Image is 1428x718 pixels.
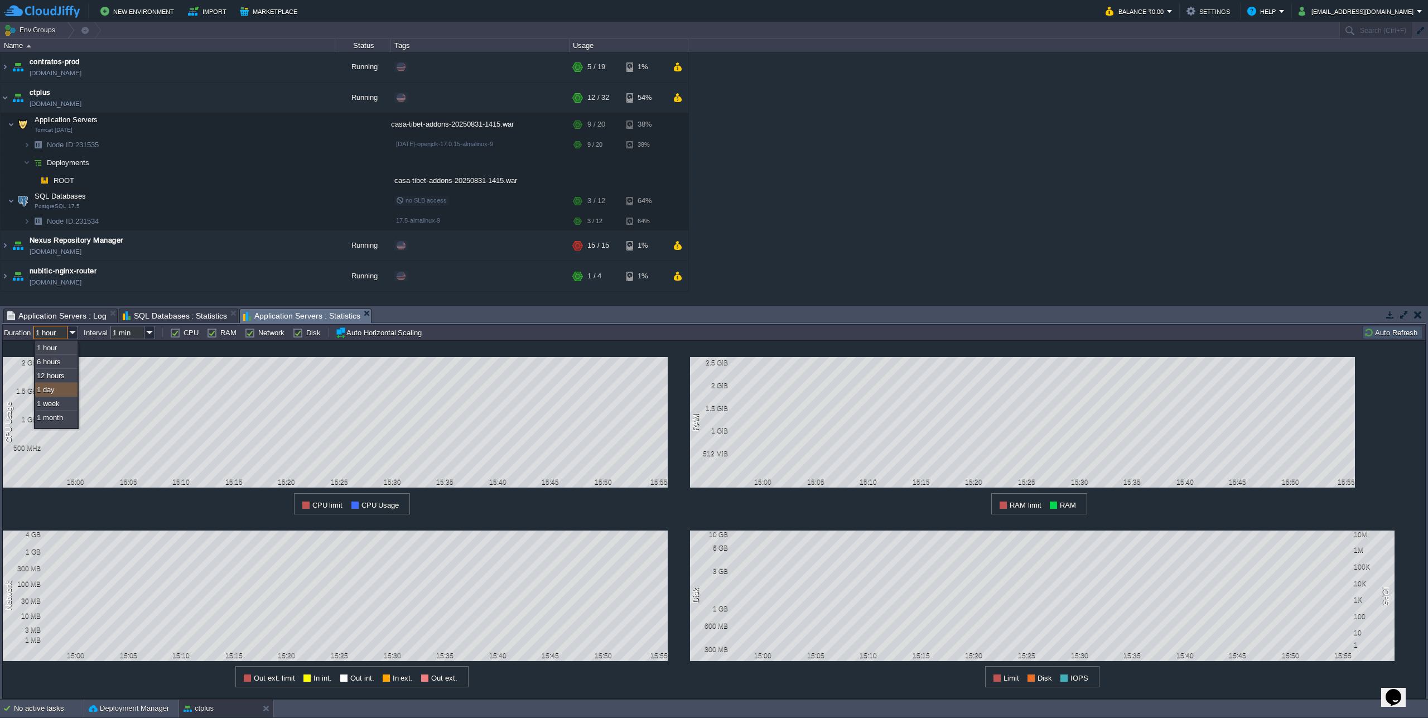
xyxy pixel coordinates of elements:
[30,68,81,79] a: [DOMAIN_NAME]
[391,113,570,136] div: casa-tibet-addons-20250831-1415.war
[10,261,26,291] img: AMDAwAAAACH5BAEAAAAALAAAAAABAAEAAAICRAEAOw==
[692,567,728,575] div: 3 GB
[84,329,108,337] label: Interval
[4,565,41,572] div: 300 MB
[1106,4,1167,18] button: Balance ₹0.00
[46,158,91,167] span: Deployments
[33,115,99,124] span: Application Servers
[35,397,78,411] div: 1 week
[1,230,9,261] img: AMDAwAAAACH5BAEAAAAALAAAAAABAAEAAAICRAEAOw==
[1327,478,1355,486] div: 15:55
[1186,4,1233,18] button: Settings
[1364,327,1421,338] button: Auto Refresh
[692,605,728,613] div: 1 GB
[8,190,15,212] img: AMDAwAAAACH5BAEAAAAALAAAAAABAAEAAAICRAEAOw==
[378,652,406,659] div: 15:30
[33,191,88,201] span: SQL Databases
[393,674,413,682] span: In ext.
[907,652,935,659] div: 15:15
[692,404,728,412] div: 1.5 GiB
[4,531,41,538] div: 4 GB
[749,652,777,659] div: 15:00
[1038,674,1052,682] span: Disk
[626,230,663,261] div: 1%
[692,531,728,538] div: 10 GB
[4,416,41,423] div: 1 GHz
[10,230,26,261] img: AMDAwAAAACH5BAEAAAAALAAAAAABAAEAAAICRAEAOw==
[589,652,617,659] div: 15:50
[378,478,406,486] div: 15:30
[431,674,457,682] span: Out ext.
[1276,478,1304,486] div: 15:50
[89,703,169,714] button: Deployment Manager
[1354,531,1390,538] div: 10M
[23,136,30,153] img: AMDAwAAAACH5BAEAAAAALAAAAAABAAEAAAICRAEAOw==
[220,329,237,337] label: RAM
[626,136,663,153] div: 38%
[692,622,728,630] div: 600 MB
[30,136,46,153] img: AMDAwAAAACH5BAEAAAAALAAAAAABAAEAAAICRAEAOw==
[35,369,78,383] div: 12 hours
[626,83,663,113] div: 54%
[335,261,391,291] div: Running
[35,203,80,210] span: PostgreSQL 17.5
[626,213,663,230] div: 64%
[184,703,214,714] button: ctplus
[335,327,425,338] button: Auto Horizontal Scaling
[167,478,195,486] div: 15:10
[30,266,97,277] span: nubitic-nginx-router
[184,329,199,337] label: CPU
[254,674,295,682] span: Out ext. limit
[14,700,84,717] div: No active tasks
[1224,478,1252,486] div: 15:45
[114,478,142,486] div: 15:05
[1012,478,1040,486] div: 15:25
[15,190,31,212] img: AMDAwAAAACH5BAEAAAAALAAAAAABAAEAAAICRAEAOw==
[802,652,829,659] div: 15:05
[1354,641,1390,649] div: 1
[4,636,41,644] div: 1 MB
[26,45,31,47] img: AMDAwAAAACH5BAEAAAAALAAAAAABAAEAAAICRAEAOw==
[570,39,688,52] div: Usage
[4,548,41,556] div: 1 GB
[1354,613,1390,620] div: 100
[10,83,26,113] img: AMDAwAAAACH5BAEAAAAALAAAAAABAAEAAAICRAEAOw==
[30,235,123,246] span: Nexus Repository Manager
[1354,596,1390,604] div: 1K
[1354,546,1390,554] div: 1M
[1381,673,1417,707] iframe: chat widget
[30,277,81,288] a: [DOMAIN_NAME]
[114,652,142,659] div: 15:05
[240,4,301,18] button: Marketplace
[47,141,75,149] span: Node ID:
[4,597,41,605] div: 30 MB
[1,52,9,82] img: AMDAwAAAACH5BAEAAAAALAAAAAABAAEAAAICRAEAOw==
[23,154,30,171] img: AMDAwAAAACH5BAEAAAAALAAAAAABAAEAAAICRAEAOw==
[626,261,663,291] div: 1%
[325,652,353,659] div: 15:25
[4,626,41,634] div: 3 MB
[1224,652,1252,659] div: 15:45
[690,587,703,604] div: Disk
[392,39,569,52] div: Tags
[30,56,80,68] span: contratos-prod
[62,652,90,659] div: 15:00
[4,387,41,395] div: 1.5 GHz
[30,246,81,257] a: [DOMAIN_NAME]
[1329,652,1357,659] div: 15:55
[396,141,493,147] span: [DATE]-openjdk-17.0.15-almalinux-9
[273,478,301,486] div: 15:20
[960,478,988,486] div: 15:20
[1065,652,1093,659] div: 15:30
[484,478,512,486] div: 15:40
[537,478,565,486] div: 15:45
[361,501,399,509] span: CPU Usage
[3,401,16,444] div: CPU Usage
[312,501,343,509] span: CPU limit
[802,478,829,486] div: 15:05
[1,39,335,52] div: Name
[4,580,41,588] div: 100 MB
[4,22,59,38] button: Env Groups
[587,261,601,291] div: 1 / 4
[431,478,459,486] div: 15:35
